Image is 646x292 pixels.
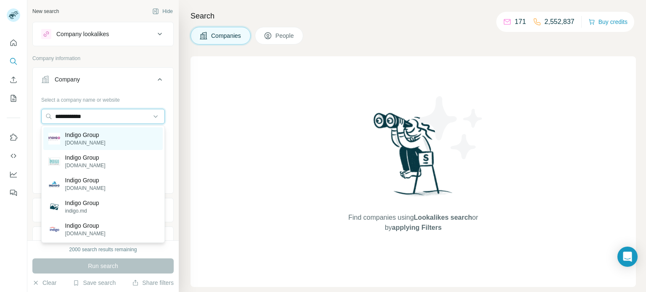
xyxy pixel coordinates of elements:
p: Indigo Group [65,131,106,139]
button: Buy credits [588,16,627,28]
p: 2,552,837 [545,17,575,27]
p: Company information [32,55,174,62]
div: Company [55,75,80,84]
button: Use Surfe API [7,148,20,163]
button: Industry [33,200,173,220]
button: Company [33,69,173,93]
button: Feedback [7,185,20,200]
button: Enrich CSV [7,72,20,87]
button: Share filters [132,279,174,287]
button: Quick start [7,35,20,50]
div: Company lookalikes [56,30,109,38]
p: indigo.md [65,207,99,215]
button: Company lookalikes [33,24,173,44]
p: Indigo Group [65,153,106,162]
p: Indigo Group [65,176,106,184]
h4: Search [191,10,636,22]
span: Companies [211,32,242,40]
img: Surfe Illustration - Stars [413,90,489,166]
img: Indigo Group [48,224,60,235]
button: Save search [73,279,116,287]
span: People [275,32,295,40]
img: Indigo Group [48,155,60,167]
p: Indigo Group [65,221,106,230]
p: [DOMAIN_NAME] [65,230,106,237]
div: Open Intercom Messenger [617,247,638,267]
div: New search [32,8,59,15]
img: Indigo Group [48,201,60,213]
p: [DOMAIN_NAME] [65,162,106,169]
button: Hide [146,5,179,18]
img: Indigo Group [48,178,60,190]
button: Use Surfe on LinkedIn [7,130,20,145]
button: My lists [7,91,20,106]
button: Dashboard [7,167,20,182]
button: Clear [32,279,56,287]
div: 2000 search results remaining [69,246,137,253]
span: applying Filters [392,224,442,231]
button: Search [7,54,20,69]
p: 171 [515,17,526,27]
img: Indigo Group [48,133,60,145]
span: Lookalikes search [414,214,472,221]
p: Indigo Group [65,199,99,207]
span: Find companies using or by [346,213,480,233]
p: [DOMAIN_NAME] [65,139,106,147]
img: Surfe Illustration - Woman searching with binoculars [370,110,457,204]
p: [DOMAIN_NAME] [65,184,106,192]
button: HQ location [33,229,173,249]
div: Select a company name or website [41,93,165,104]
